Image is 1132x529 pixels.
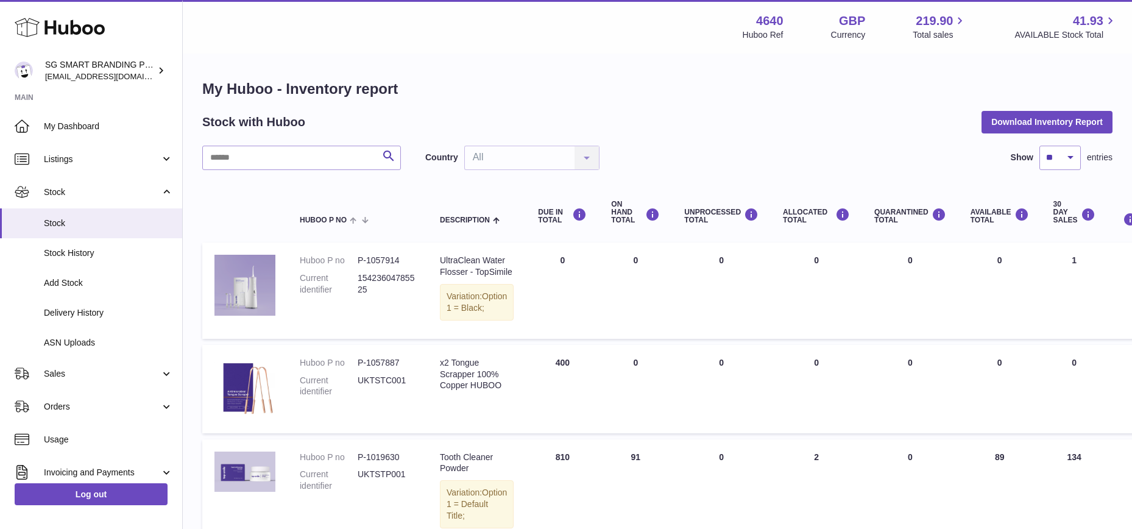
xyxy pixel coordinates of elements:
div: ALLOCATED Total [783,208,850,224]
img: product image [214,452,275,492]
span: Total sales [913,29,967,41]
div: QUARANTINED Total [874,208,946,224]
td: 400 [526,345,599,433]
span: AVAILABLE Stock Total [1014,29,1117,41]
button: Download Inventory Report [982,111,1113,133]
h2: Stock with Huboo [202,114,305,130]
dd: P-1019630 [358,452,416,463]
div: Variation: [440,284,514,321]
td: 0 [958,243,1041,339]
h1: My Huboo - Inventory report [202,79,1113,99]
label: Country [425,152,458,163]
td: 0 [958,345,1041,433]
img: product image [214,357,275,418]
img: product image [214,255,275,316]
strong: 4640 [756,13,784,29]
dd: 15423604785525 [358,272,416,296]
span: Invoicing and Payments [44,467,160,478]
dt: Current identifier [300,272,358,296]
span: Sales [44,368,160,380]
div: UNPROCESSED Total [684,208,759,224]
div: Currency [831,29,866,41]
span: My Dashboard [44,121,173,132]
div: 30 DAY SALES [1053,201,1095,225]
span: Stock [44,186,160,198]
dt: Current identifier [300,469,358,492]
dt: Huboo P no [300,255,358,266]
div: ON HAND Total [611,201,660,225]
img: uktopsmileshipping@gmail.com [15,62,33,80]
span: [EMAIL_ADDRESS][DOMAIN_NAME] [45,71,179,81]
td: 0 [526,243,599,339]
dt: Current identifier [300,375,358,398]
span: Huboo P no [300,216,347,224]
td: 0 [672,243,771,339]
a: 41.93 AVAILABLE Stock Total [1014,13,1117,41]
strong: GBP [839,13,865,29]
td: 0 [599,345,672,433]
div: Huboo Ref [743,29,784,41]
span: entries [1087,152,1113,163]
div: DUE IN TOTAL [538,208,587,224]
span: Orders [44,401,160,413]
span: 0 [908,255,913,265]
div: AVAILABLE Total [971,208,1029,224]
td: 0 [599,243,672,339]
span: Option 1 = Black; [447,291,507,313]
span: Listings [44,154,160,165]
label: Show [1011,152,1033,163]
span: ASN Uploads [44,337,173,349]
td: 0 [1041,345,1108,433]
td: 0 [672,345,771,433]
dd: UKTSTP001 [358,469,416,492]
span: Stock History [44,247,173,259]
td: 0 [771,345,862,433]
span: 219.90 [916,13,953,29]
a: Log out [15,483,168,505]
span: Stock [44,218,173,229]
span: Usage [44,434,173,446]
span: Delivery History [44,307,173,319]
span: Option 1 = Default Title; [447,488,507,520]
span: 41.93 [1073,13,1103,29]
div: Variation: [440,480,514,528]
div: Tooth Cleaner Powder [440,452,514,475]
span: Add Stock [44,277,173,289]
td: 0 [771,243,862,339]
div: UltraClean Water Flosser - TopSimile [440,255,514,278]
span: Description [440,216,490,224]
span: 0 [908,358,913,367]
dd: P-1057887 [358,357,416,369]
td: 1 [1041,243,1108,339]
dt: Huboo P no [300,357,358,369]
span: 0 [908,452,913,462]
div: x2 Tongue Scrapper 100% Copper HUBOO [440,357,514,392]
dt: Huboo P no [300,452,358,463]
dd: UKTSTC001 [358,375,416,398]
dd: P-1057914 [358,255,416,266]
div: SG SMART BRANDING PTE. LTD. [45,59,155,82]
a: 219.90 Total sales [913,13,967,41]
